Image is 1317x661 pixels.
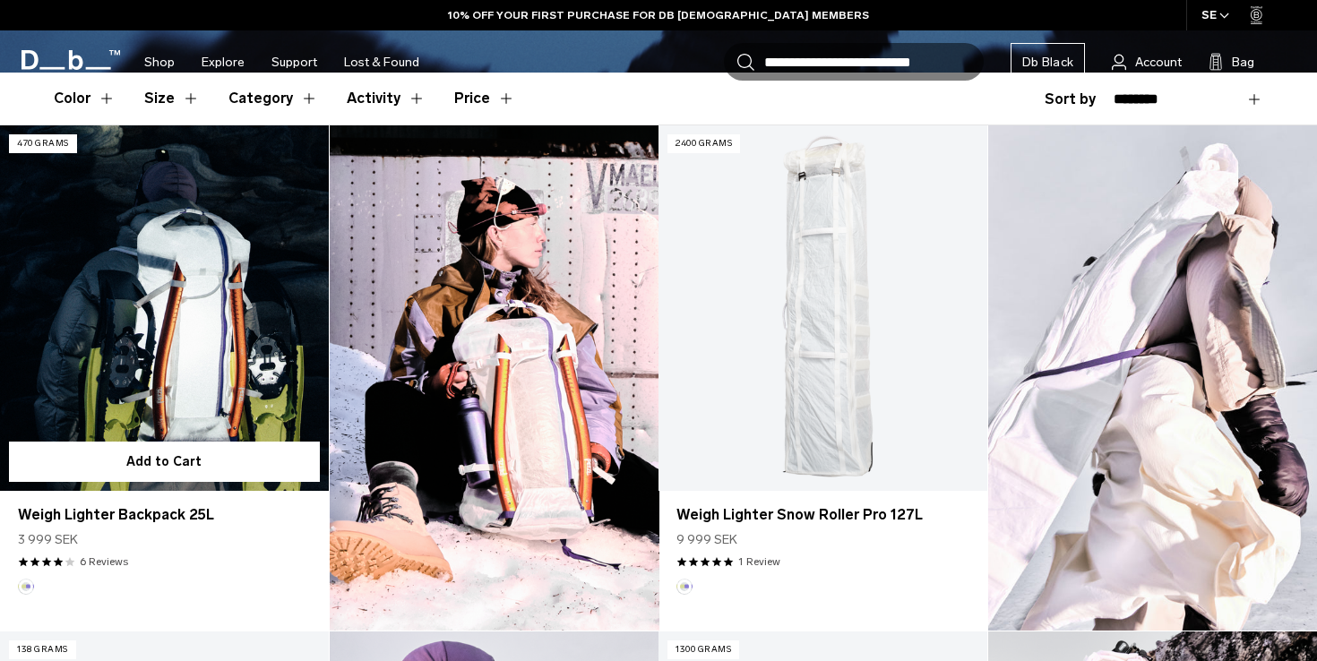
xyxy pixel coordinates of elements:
a: Weigh Lighter Snow Roller Pro 127L [658,125,987,490]
button: Aurora [18,579,34,595]
span: Bag [1232,53,1254,72]
a: 1 reviews [738,554,780,570]
button: Add to Cart [9,442,320,482]
button: Toggle Price [454,73,515,124]
span: Account [1135,53,1182,72]
a: Db Black [1011,43,1085,81]
p: 2400 grams [667,134,740,153]
span: 3 999 SEK [18,530,78,549]
a: Support [271,30,317,94]
a: Weigh Lighter Snow Roller Pro 127L [676,504,969,526]
p: 1300 grams [667,640,739,659]
a: Account [1112,51,1182,73]
button: Toggle Filter [54,73,116,124]
a: 6 reviews [80,554,128,570]
nav: Main Navigation [131,30,433,94]
a: Shop [144,30,175,94]
a: Weigh Lighter Backpack 25L [18,504,311,526]
button: Toggle Filter [347,73,426,124]
p: 470 grams [9,134,77,153]
button: Toggle Filter [144,73,200,124]
a: Lost & Found [344,30,419,94]
a: Explore [202,30,245,94]
button: Bag [1209,51,1254,73]
span: 9 999 SEK [676,530,737,549]
img: Content block image [330,125,659,631]
a: 10% OFF YOUR FIRST PURCHASE FOR DB [DEMOGRAPHIC_DATA] MEMBERS [448,7,869,23]
button: Aurora [676,579,693,595]
button: Toggle Filter [228,73,318,124]
p: 138 grams [9,640,76,659]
